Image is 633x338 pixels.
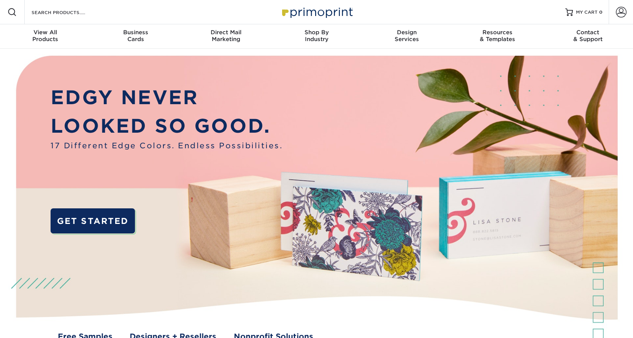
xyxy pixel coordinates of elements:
[271,29,362,36] span: Shop By
[90,24,181,49] a: BusinessCards
[90,29,181,36] span: Business
[452,29,543,36] span: Resources
[51,140,282,152] span: 17 Different Edge Colors. Endless Possibilities.
[271,29,362,43] div: Industry
[181,24,271,49] a: Direct MailMarketing
[599,10,603,15] span: 0
[452,29,543,43] div: & Templates
[181,29,271,36] span: Direct Mail
[543,24,633,49] a: Contact& Support
[543,29,633,43] div: & Support
[452,24,543,49] a: Resources& Templates
[362,29,452,36] span: Design
[51,208,135,233] a: GET STARTED
[543,29,633,36] span: Contact
[181,29,271,43] div: Marketing
[51,83,282,112] p: EDGY NEVER
[51,112,282,140] p: LOOKED SO GOOD.
[31,8,105,17] input: SEARCH PRODUCTS.....
[271,24,362,49] a: Shop ByIndustry
[90,29,181,43] div: Cards
[362,29,452,43] div: Services
[362,24,452,49] a: DesignServices
[576,9,598,16] span: MY CART
[279,4,355,20] img: Primoprint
